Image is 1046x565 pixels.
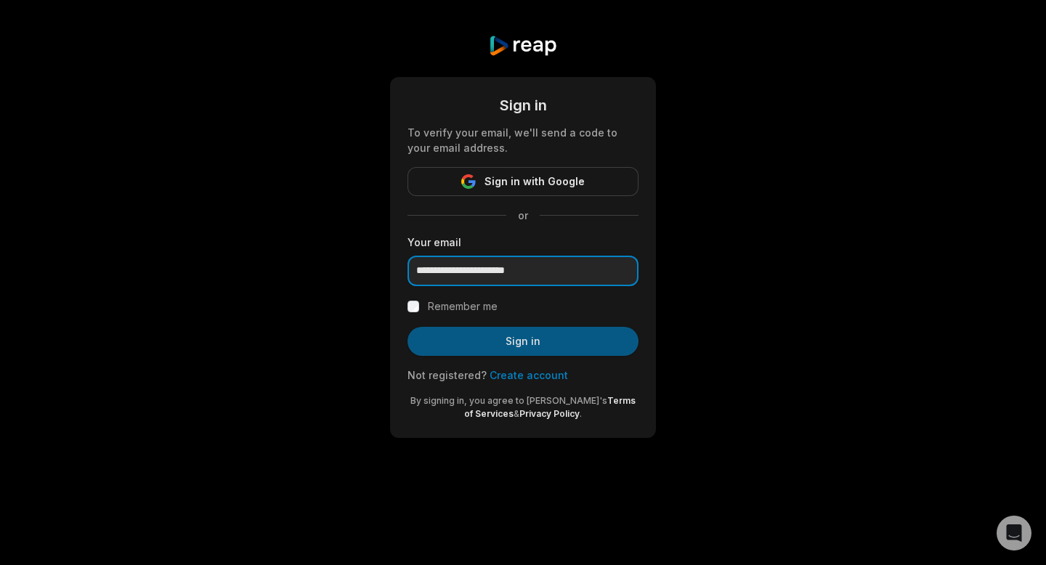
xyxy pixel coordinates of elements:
[408,167,638,196] button: Sign in with Google
[580,408,582,419] span: .
[408,235,638,250] label: Your email
[408,369,487,381] span: Not registered?
[506,208,540,223] span: or
[408,125,638,155] div: To verify your email, we'll send a code to your email address.
[408,94,638,116] div: Sign in
[408,327,638,356] button: Sign in
[410,395,607,406] span: By signing in, you agree to [PERSON_NAME]'s
[488,35,557,57] img: reap
[514,408,519,419] span: &
[428,298,498,315] label: Remember me
[519,408,580,419] a: Privacy Policy
[464,395,636,419] a: Terms of Services
[997,516,1031,550] div: Open Intercom Messenger
[485,173,585,190] span: Sign in with Google
[490,369,568,381] a: Create account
